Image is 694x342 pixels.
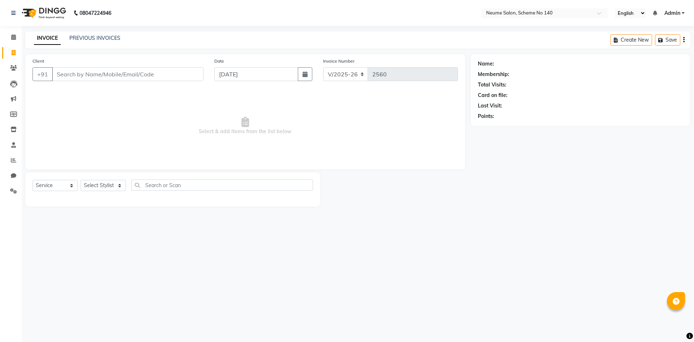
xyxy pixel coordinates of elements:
b: 08047224946 [80,3,111,23]
label: Invoice Number [323,58,355,64]
img: logo [18,3,68,23]
div: Points: [478,113,494,120]
button: Create New [611,34,652,46]
a: PREVIOUS INVOICES [69,35,120,41]
label: Client [33,58,44,64]
span: Admin [664,9,680,17]
input: Search by Name/Mobile/Email/Code [52,67,204,81]
div: Membership: [478,71,509,78]
div: Total Visits: [478,81,506,89]
span: Select & add items from the list below [33,90,458,162]
div: Name: [478,60,494,68]
div: Card on file: [478,92,507,99]
div: Last Visit: [478,102,502,110]
button: +91 [33,67,53,81]
button: Save [655,34,680,46]
a: INVOICE [34,32,61,45]
label: Date [214,58,224,64]
input: Search or Scan [131,180,313,191]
